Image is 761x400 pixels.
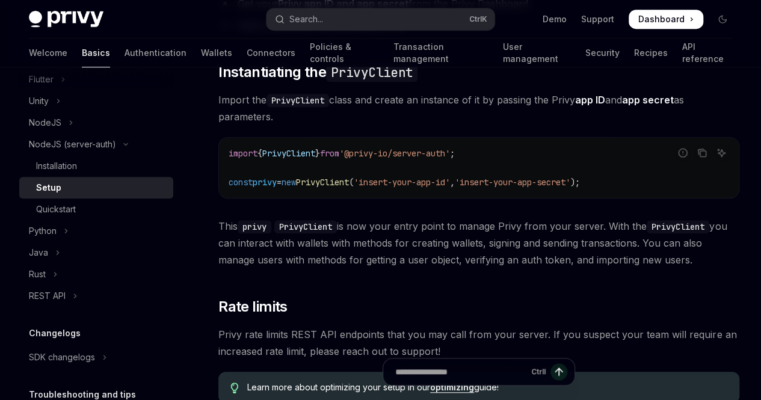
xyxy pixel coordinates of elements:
[267,8,494,30] button: Open search
[575,94,605,106] strong: app ID
[29,350,95,365] div: SDK changelogs
[638,13,685,25] span: Dashboard
[247,38,295,67] a: Connectors
[36,202,76,217] div: Quickstart
[29,94,49,108] div: Unity
[82,38,110,67] a: Basics
[218,91,739,125] span: Import the class and create an instance of it by passing the Privy and as parameters.
[29,115,61,130] div: NodeJS
[29,326,81,340] h5: Changelogs
[201,38,232,67] a: Wallets
[29,38,67,67] a: Welcome
[19,346,173,368] button: Toggle SDK changelogs section
[229,148,257,159] span: import
[282,177,296,188] span: new
[682,38,732,67] a: API reference
[19,112,173,134] button: Toggle NodeJS section
[274,220,337,233] code: PrivyClient
[257,148,262,159] span: {
[19,220,173,242] button: Toggle Python section
[19,198,173,220] a: Quickstart
[125,38,186,67] a: Authentication
[267,94,329,107] code: PrivyClient
[647,220,709,233] code: PrivyClient
[277,177,282,188] span: =
[19,285,173,307] button: Toggle REST API section
[675,145,691,161] button: Report incorrect code
[450,177,455,188] span: ,
[395,358,526,385] input: Ask a question...
[320,148,339,159] span: from
[36,159,77,173] div: Installation
[622,94,674,106] strong: app secret
[581,13,614,25] a: Support
[694,145,710,161] button: Copy the contents from the code block
[19,90,173,112] button: Toggle Unity section
[19,177,173,198] a: Setup
[229,177,253,188] span: const
[19,134,173,155] button: Toggle NodeJS (server-auth) section
[253,177,277,188] span: privy
[570,177,580,188] span: );
[29,289,66,303] div: REST API
[393,38,488,67] a: Transaction management
[218,326,739,360] span: Privy rate limits REST API endpoints that you may call from your server. If you suspect your team...
[326,63,417,82] code: PrivyClient
[29,11,103,28] img: dark logo
[339,148,450,159] span: '@privy-io/server-auth'
[262,148,315,159] span: PrivyClient
[550,363,567,380] button: Send message
[310,38,378,67] a: Policies & controls
[713,145,729,161] button: Ask AI
[29,137,116,152] div: NodeJS (server-auth)
[354,177,450,188] span: 'insert-your-app-id'
[19,155,173,177] a: Installation
[218,63,417,82] span: Instantiating the
[36,180,61,195] div: Setup
[289,12,323,26] div: Search...
[218,297,287,316] span: Rate limits
[218,218,739,268] span: This is now your entry point to manage Privy from your server. With the you can interact with wal...
[503,38,571,67] a: User management
[19,263,173,285] button: Toggle Rust section
[29,267,46,282] div: Rust
[633,38,667,67] a: Recipes
[315,148,320,159] span: }
[455,177,570,188] span: 'insert-your-app-secret'
[629,10,703,29] a: Dashboard
[450,148,455,159] span: ;
[713,10,732,29] button: Toggle dark mode
[296,177,349,188] span: PrivyClient
[469,14,487,24] span: Ctrl K
[19,242,173,263] button: Toggle Java section
[585,38,619,67] a: Security
[29,224,57,238] div: Python
[238,220,271,233] code: privy
[349,177,354,188] span: (
[29,245,48,260] div: Java
[543,13,567,25] a: Demo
